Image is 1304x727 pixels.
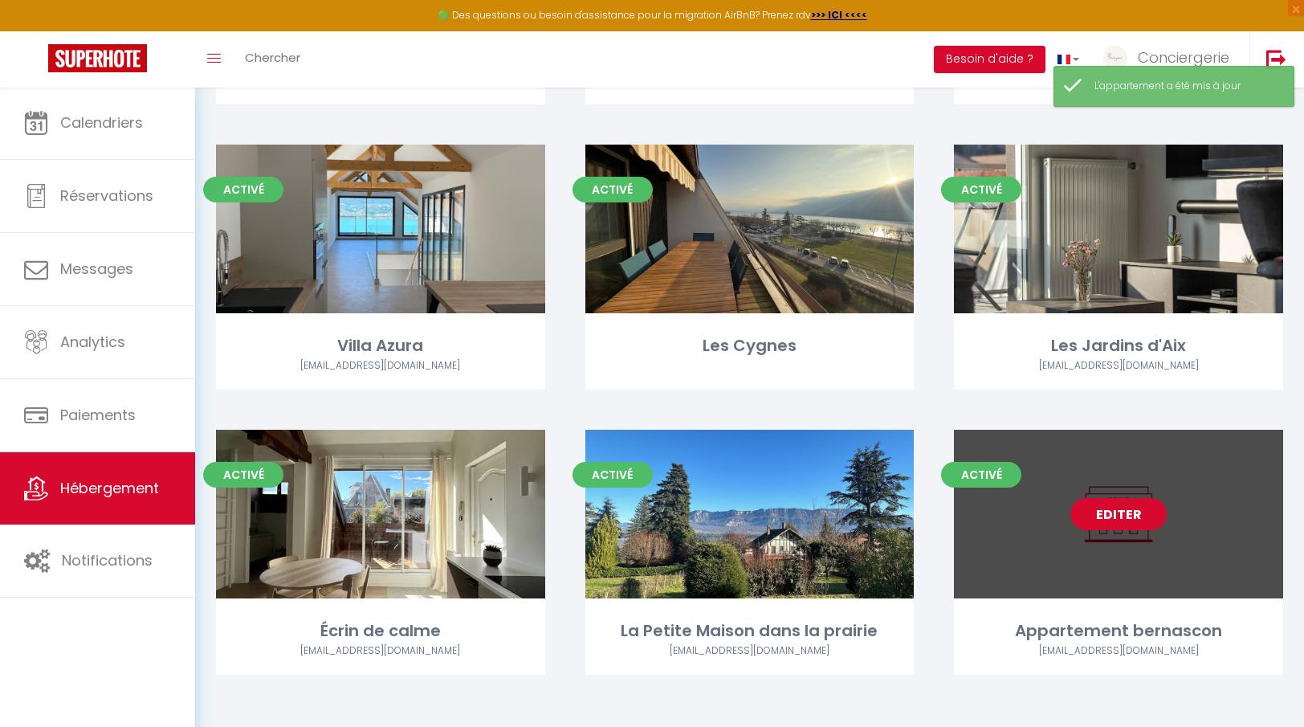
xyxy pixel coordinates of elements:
div: Villa Azura [216,333,545,358]
a: Chercher [233,31,312,88]
div: Airbnb [954,643,1283,659]
a: ... Conciergerie [1091,31,1249,88]
span: Chercher [245,49,300,66]
span: Activé [573,462,653,488]
div: Les Cygnes [585,333,915,358]
span: Activé [203,177,283,202]
img: Super Booking [48,44,147,72]
div: Écrin de calme [216,619,545,643]
span: Activé [941,177,1021,202]
span: Calendriers [60,112,143,133]
span: Activé [941,462,1021,488]
span: Notifications [62,550,153,570]
div: Airbnb [216,643,545,659]
div: Airbnb [954,358,1283,374]
img: ... [1103,46,1127,70]
div: La Petite Maison dans la prairie [585,619,915,643]
a: >>> ICI <<<< [811,8,867,22]
span: Messages [60,259,133,279]
span: Analytics [60,332,125,352]
span: Paiements [60,405,136,425]
span: Hébergement [60,478,159,498]
a: Editer [1070,498,1167,530]
div: Airbnb [216,358,545,374]
div: Les Jardins d'Aix [954,333,1283,358]
span: Réservations [60,186,153,206]
span: Activé [573,177,653,202]
span: Conciergerie [1138,47,1229,67]
img: logout [1266,49,1286,69]
button: Besoin d'aide ? [934,46,1045,73]
div: Airbnb [585,643,915,659]
span: Activé [203,462,283,488]
div: L'appartement a été mis à jour [1094,79,1278,94]
div: Appartement bernascon [954,619,1283,643]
